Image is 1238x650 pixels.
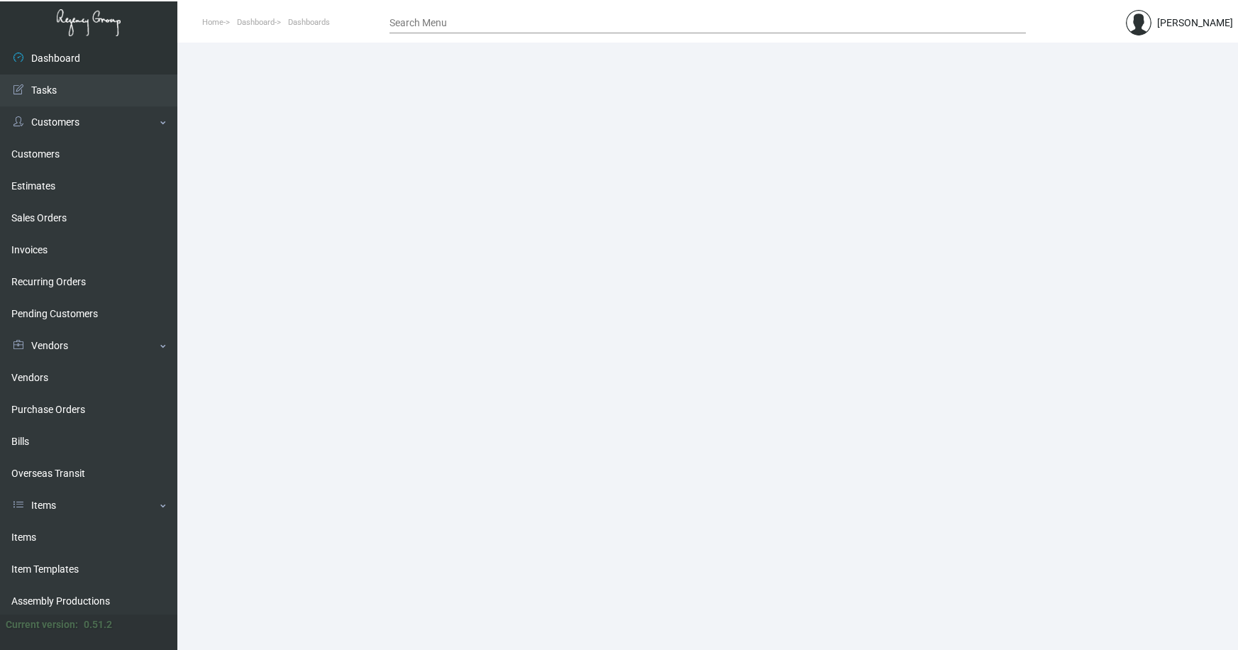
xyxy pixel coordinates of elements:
[288,18,330,27] span: Dashboards
[202,18,223,27] span: Home
[1126,10,1151,35] img: admin@bootstrapmaster.com
[84,617,112,632] div: 0.51.2
[1157,16,1233,31] div: [PERSON_NAME]
[237,18,275,27] span: Dashboard
[6,617,78,632] div: Current version:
